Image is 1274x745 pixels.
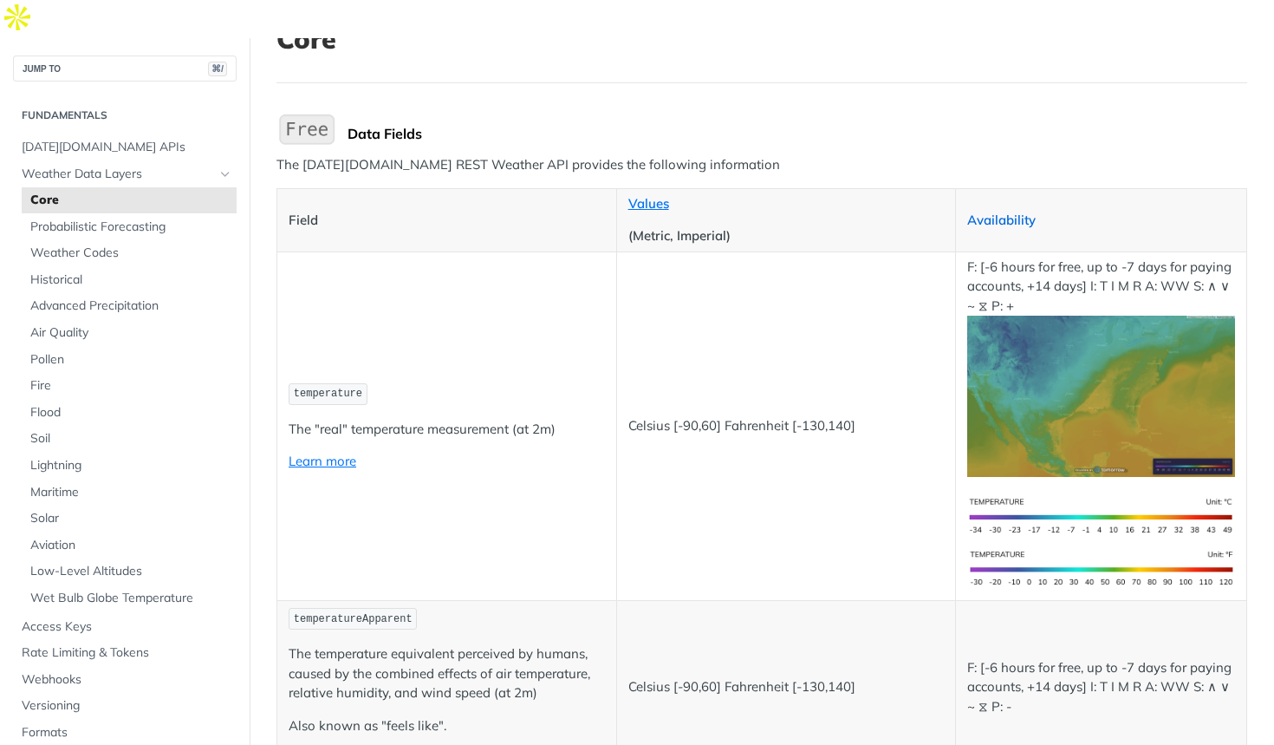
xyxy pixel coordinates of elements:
[294,613,413,625] span: temperatureApparent
[289,716,605,736] p: Also known as "feels like".
[22,320,237,346] a: Air Quality
[967,559,1235,576] span: Expand image
[22,267,237,293] a: Historical
[13,134,237,160] a: [DATE][DOMAIN_NAME] APIs
[13,667,237,693] a: Webhooks
[22,559,237,585] a: Low-Level Altitudes
[22,426,237,452] a: Soil
[967,658,1235,717] p: F: [-6 hours for free, up to -7 days for paying accounts, +14 days] I: T I M R A: WW S: ∧ ∨ ~ ⧖ P: -
[294,388,362,400] span: temperature
[30,404,232,422] span: Flood
[348,125,1247,142] div: Data Fields
[13,614,237,640] a: Access Keys
[22,347,237,373] a: Pollen
[22,671,232,689] span: Webhooks
[30,484,232,501] span: Maritime
[13,693,237,719] a: Versioning
[22,644,232,662] span: Rate Limiting & Tokens
[30,537,232,554] span: Aviation
[22,214,237,240] a: Probabilistic Forecasting
[30,245,232,262] span: Weather Codes
[13,640,237,666] a: Rate Limiting & Tokens
[628,416,945,436] p: Celsius [-90,60] Fahrenheit [-130,140]
[967,258,1235,477] p: F: [-6 hours for free, up to -7 days for paying accounts, +14 days] I: T I M R A: WW S: ∧ ∨ ~ ⧖ P: +
[967,387,1235,403] span: Expand image
[289,211,605,231] p: Field
[289,644,605,703] p: The temperature equivalent perceived by humans, caused by the combined effects of air temperature...
[22,187,237,213] a: Core
[967,212,1036,228] a: Availability
[208,62,227,76] span: ⌘/
[30,563,232,580] span: Low-Level Altitudes
[22,618,232,636] span: Access Keys
[13,108,237,123] h2: Fundamentals
[30,457,232,474] span: Lightning
[628,226,945,246] p: (Metric, Imperial)
[30,192,232,209] span: Core
[30,351,232,369] span: Pollen
[30,271,232,289] span: Historical
[22,240,237,266] a: Weather Codes
[30,430,232,448] span: Soil
[30,510,232,527] span: Solar
[30,324,232,342] span: Air Quality
[628,677,945,697] p: Celsius [-90,60] Fahrenheit [-130,140]
[22,585,237,611] a: Wet Bulb Globe Temperature
[22,453,237,479] a: Lightning
[22,506,237,532] a: Solar
[22,480,237,506] a: Maritime
[13,161,237,187] a: Weather Data LayersHide subpages for Weather Data Layers
[22,697,232,715] span: Versioning
[967,506,1235,523] span: Expand image
[22,166,214,183] span: Weather Data Layers
[22,373,237,399] a: Fire
[30,297,232,315] span: Advanced Precipitation
[22,724,232,742] span: Formats
[276,23,1247,55] h1: Core
[22,400,237,426] a: Flood
[30,219,232,236] span: Probabilistic Forecasting
[13,56,237,82] button: JUMP TO⌘/
[289,420,605,440] p: The "real" temperature measurement (at 2m)
[628,195,669,212] a: Values
[289,453,356,469] a: Learn more
[30,590,232,607] span: Wet Bulb Globe Temperature
[276,155,1247,175] p: The [DATE][DOMAIN_NAME] REST Weather API provides the following information
[30,377,232,395] span: Fire
[22,533,237,559] a: Aviation
[22,293,237,319] a: Advanced Precipitation
[22,139,232,156] span: [DATE][DOMAIN_NAME] APIs
[218,167,232,181] button: Hide subpages for Weather Data Layers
